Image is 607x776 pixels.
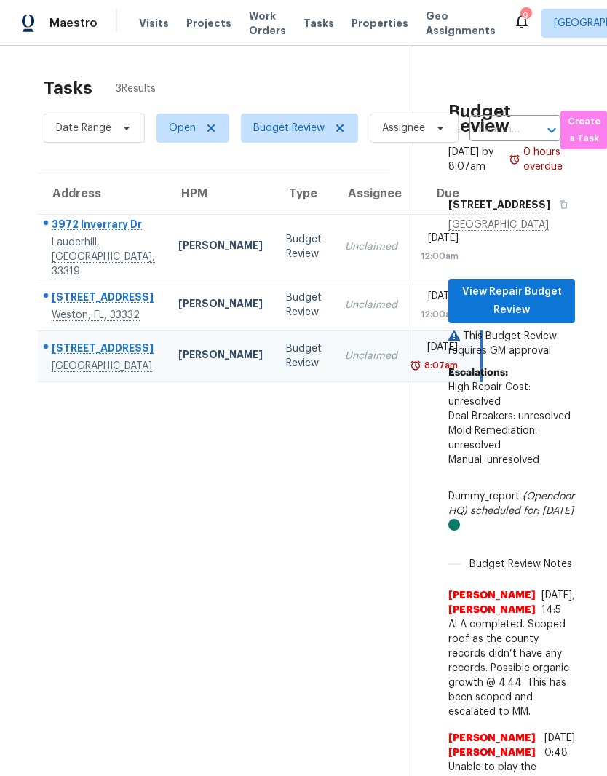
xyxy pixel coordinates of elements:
img: Overdue Alarm Icon [509,145,520,174]
span: Projects [186,16,231,31]
span: ALA completed. Scoped roof as the county records didn’t have any records. Possible organic growth... [448,617,575,719]
span: Assignee [382,121,425,135]
input: Search by address [469,119,520,141]
h2: Budget Review [448,104,575,133]
div: Budget Review [286,341,322,371]
span: Work Orders [249,9,286,38]
span: Open [169,121,196,135]
span: Date Range [56,121,111,135]
div: Budget Review [286,232,322,261]
th: Assignee [333,173,409,214]
span: Budget Review Notes [461,557,581,571]
img: Overdue Alarm Icon [410,358,421,373]
button: Create a Task [560,111,607,149]
div: Unclaimed [345,349,397,363]
span: Mold Remediation: unresolved [448,426,537,451]
div: Unclaimed [345,298,397,312]
div: 9 [520,9,531,23]
th: Due [409,173,481,214]
span: [PERSON_NAME] [PERSON_NAME] [448,588,536,617]
span: Budget Review [253,121,325,135]
div: [PERSON_NAME] [178,347,263,365]
span: Manual: unresolved [448,455,539,465]
p: This Budget Review requires GM approval [448,329,575,358]
span: Properties [352,16,408,31]
span: [PERSON_NAME] [PERSON_NAME] [448,731,539,760]
span: Create a Task [568,114,600,147]
b: Escalations: [448,368,508,378]
span: Visits [139,16,169,31]
span: High Repair Cost: unresolved [448,382,531,407]
span: 3 Results [116,82,156,96]
th: Type [274,173,333,214]
div: [PERSON_NAME] [178,296,263,314]
div: [PERSON_NAME] [178,238,263,256]
th: HPM [167,173,274,214]
div: Unclaimed [345,239,397,254]
span: View Repair Budget Review [460,283,563,319]
span: Geo Assignments [426,9,496,38]
span: Deal Breakers: unresolved [448,411,571,421]
div: [DATE] by 8:07am [448,145,509,174]
span: [DATE] 0:48 [544,733,575,758]
div: 0 hours overdue [520,145,575,174]
div: Budget Review [286,290,322,320]
span: Maestro [49,16,98,31]
h2: Tasks [44,81,92,95]
button: Open [541,120,562,140]
button: Copy Address [550,191,570,218]
div: Dummy_report [448,489,575,533]
i: scheduled for: [DATE] [470,506,574,516]
span: Tasks [303,18,334,28]
span: [DATE], 14:5 [541,590,575,615]
th: Address [38,173,167,214]
button: View Repair Budget Review [448,279,575,323]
